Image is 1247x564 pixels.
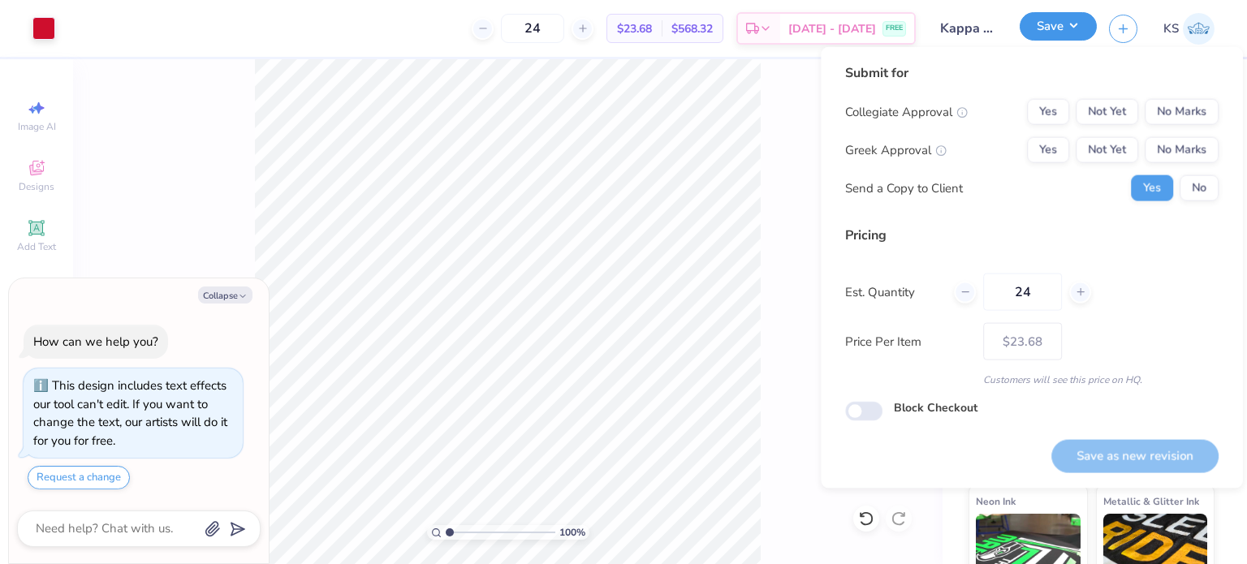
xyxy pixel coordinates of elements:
[845,372,1219,387] div: Customers will see this price on HQ.
[845,282,942,301] label: Est. Quantity
[1163,19,1179,38] span: KS
[886,23,903,34] span: FREE
[501,14,564,43] input: – –
[671,20,713,37] span: $568.32
[1027,137,1069,163] button: Yes
[17,240,56,253] span: Add Text
[1180,175,1219,201] button: No
[19,180,54,193] span: Designs
[1163,13,1215,45] a: KS
[559,525,585,540] span: 100 %
[845,332,971,351] label: Price Per Item
[983,273,1062,311] input: – –
[1145,137,1219,163] button: No Marks
[845,102,968,121] div: Collegiate Approval
[1103,493,1199,510] span: Metallic & Glitter Ink
[845,63,1219,83] div: Submit for
[1027,99,1069,125] button: Yes
[1145,99,1219,125] button: No Marks
[1131,175,1173,201] button: Yes
[617,20,652,37] span: $23.68
[845,226,1219,245] div: Pricing
[33,377,227,449] div: This design includes text effects our tool can't edit. If you want to change the text, our artist...
[845,140,947,159] div: Greek Approval
[788,20,876,37] span: [DATE] - [DATE]
[198,286,252,304] button: Collapse
[928,12,1008,45] input: Untitled Design
[845,179,963,197] div: Send a Copy to Client
[1076,99,1138,125] button: Not Yet
[976,493,1016,510] span: Neon Ink
[1183,13,1215,45] img: Karun Salgotra
[1020,12,1097,41] button: Save
[894,399,977,416] label: Block Checkout
[28,466,130,489] button: Request a change
[18,120,56,133] span: Image AI
[33,334,158,350] div: How can we help you?
[1076,137,1138,163] button: Not Yet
